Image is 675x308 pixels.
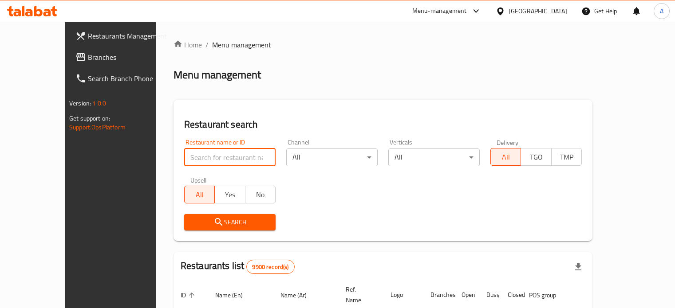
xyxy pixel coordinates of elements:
[174,39,202,50] a: Home
[388,148,480,166] div: All
[88,52,170,62] span: Branches
[69,113,110,124] span: Get support on:
[184,214,276,230] button: Search
[214,186,245,203] button: Yes
[497,139,519,145] label: Delivery
[188,188,211,201] span: All
[660,6,663,16] span: A
[191,217,268,228] span: Search
[346,284,373,305] span: Ref. Name
[184,118,582,131] h2: Restaurant search
[525,151,548,164] span: TGO
[69,97,91,109] span: Version:
[212,39,271,50] span: Menu management
[181,290,197,300] span: ID
[490,148,521,166] button: All
[174,39,592,50] nav: breadcrumb
[181,259,295,274] h2: Restaurants list
[92,97,106,109] span: 1.0.0
[190,177,207,183] label: Upsell
[184,186,215,203] button: All
[245,186,276,203] button: No
[509,6,567,16] div: [GEOGRAPHIC_DATA]
[529,290,568,300] span: POS group
[280,290,318,300] span: Name (Ar)
[69,121,126,133] a: Support.OpsPlatform
[568,256,589,277] div: Export file
[555,151,578,164] span: TMP
[215,290,254,300] span: Name (En)
[205,39,209,50] li: /
[218,188,241,201] span: Yes
[68,25,178,47] a: Restaurants Management
[68,68,178,89] a: Search Branch Phone
[521,148,551,166] button: TGO
[246,260,294,274] div: Total records count
[551,148,582,166] button: TMP
[88,31,170,41] span: Restaurants Management
[494,151,517,164] span: All
[88,73,170,84] span: Search Branch Phone
[249,188,272,201] span: No
[68,47,178,68] a: Branches
[247,263,294,271] span: 9900 record(s)
[184,148,276,166] input: Search for restaurant name or ID..
[174,68,261,82] h2: Menu management
[286,148,378,166] div: All
[412,6,467,16] div: Menu-management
